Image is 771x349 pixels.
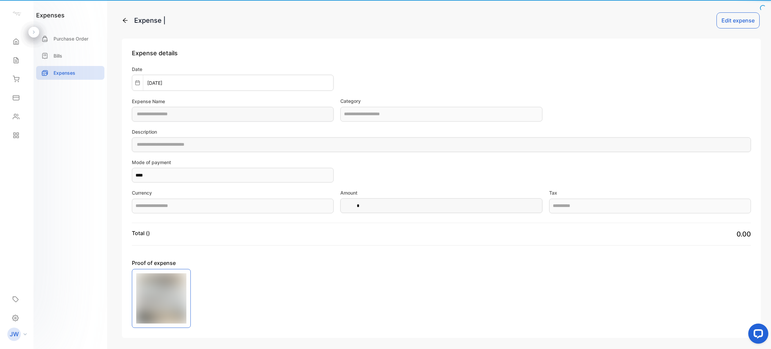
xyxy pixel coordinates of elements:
[340,97,542,104] label: Category
[54,35,88,42] p: Purchase Order
[36,11,65,20] h1: expenses
[136,273,186,324] img: Business Picture
[340,189,542,196] label: Amount
[132,229,150,237] p: Total ()
[134,15,166,25] div: Expense |
[132,66,334,73] label: Date
[549,189,751,196] label: Tax
[143,79,166,86] p: [DATE]
[36,66,104,80] a: Expenses
[132,49,751,58] p: Expense details
[36,49,104,63] a: Bills
[132,259,260,267] span: Proof of expense
[743,321,771,349] iframe: LiveChat chat widget
[12,9,22,19] img: logo
[54,52,62,59] p: Bills
[132,189,334,196] label: Currency
[132,128,751,135] label: Description
[54,69,75,76] p: Expenses
[132,159,334,166] label: Mode of payment
[716,12,760,28] button: Edit expense
[36,32,104,46] a: Purchase Order
[10,330,19,339] p: JW
[132,98,334,105] label: Expense Name
[737,230,751,238] span: 0.00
